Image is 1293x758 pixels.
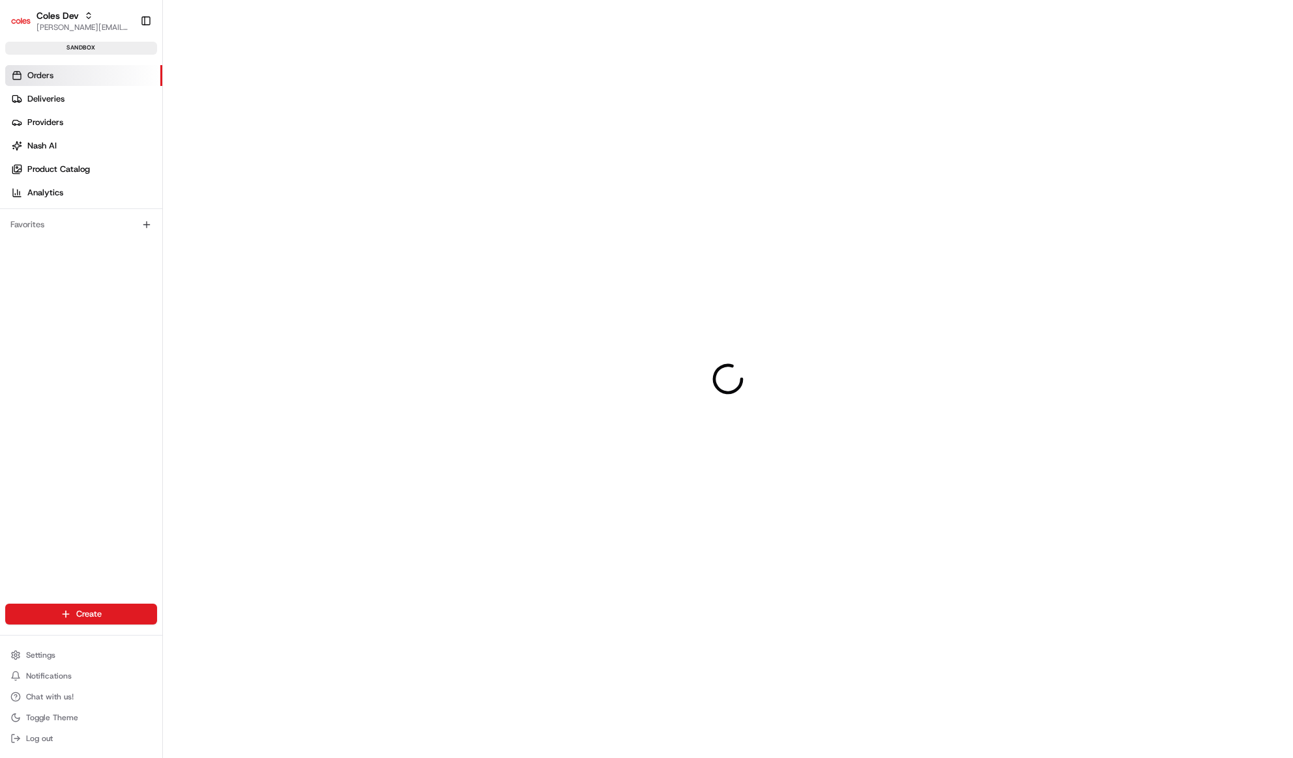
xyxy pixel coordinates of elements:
span: Analytics [27,187,63,199]
a: Deliveries [5,89,162,109]
span: Create [76,608,102,620]
button: Notifications [5,667,157,685]
img: Coles Dev [10,10,31,31]
button: Create [5,604,157,625]
span: Settings [26,650,55,660]
div: Favorites [5,214,157,235]
a: Product Catalog [5,159,162,180]
button: Chat with us! [5,688,157,706]
div: sandbox [5,42,157,55]
span: Deliveries [27,93,65,105]
button: Toggle Theme [5,709,157,727]
button: Log out [5,729,157,748]
span: Providers [27,117,63,128]
a: Orders [5,65,162,86]
a: Providers [5,112,162,133]
span: Log out [26,733,53,744]
button: Coles Dev [36,9,79,22]
span: Notifications [26,671,72,681]
button: Settings [5,646,157,664]
span: Nash AI [27,140,57,152]
span: Orders [27,70,53,81]
span: Toggle Theme [26,712,78,723]
span: Product Catalog [27,163,90,175]
button: [PERSON_NAME][EMAIL_ADDRESS][DOMAIN_NAME] [36,22,130,33]
a: Analytics [5,182,162,203]
a: Nash AI [5,135,162,156]
button: Coles DevColes Dev[PERSON_NAME][EMAIL_ADDRESS][DOMAIN_NAME] [5,5,135,36]
span: Chat with us! [26,692,74,702]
